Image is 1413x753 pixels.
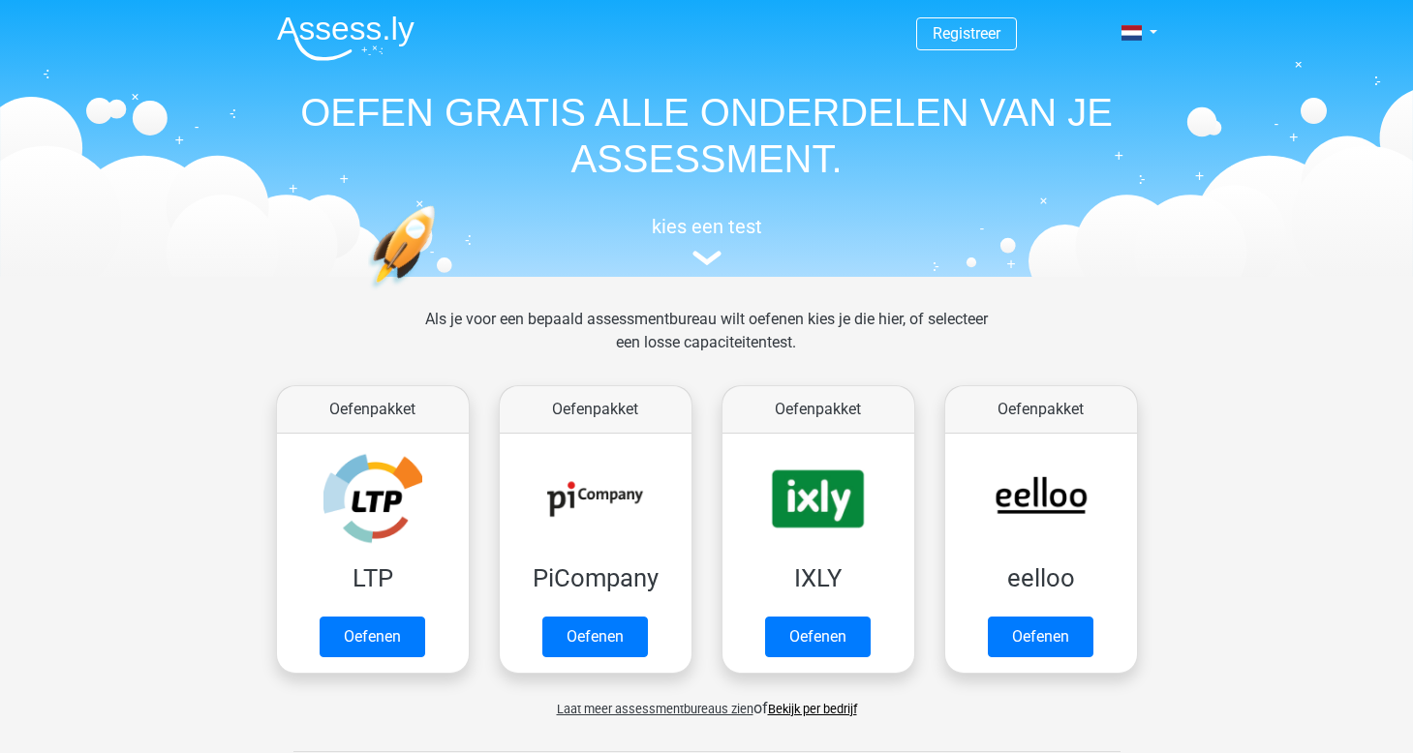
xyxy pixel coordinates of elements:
[261,89,1152,182] h1: OEFEN GRATIS ALLE ONDERDELEN VAN JE ASSESSMENT.
[277,15,415,61] img: Assessly
[768,702,857,716] a: Bekijk per bedrijf
[692,251,722,265] img: assessment
[557,702,753,716] span: Laat meer assessmentbureaus zien
[410,308,1003,377] div: Als je voor een bepaald assessmentbureau wilt oefenen kies je die hier, of selecteer een losse ca...
[765,617,871,657] a: Oefenen
[320,617,425,657] a: Oefenen
[261,215,1152,266] a: kies een test
[542,617,648,657] a: Oefenen
[988,617,1093,657] a: Oefenen
[368,205,510,380] img: oefenen
[933,24,1000,43] a: Registreer
[261,681,1152,720] div: of
[261,215,1152,238] h5: kies een test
